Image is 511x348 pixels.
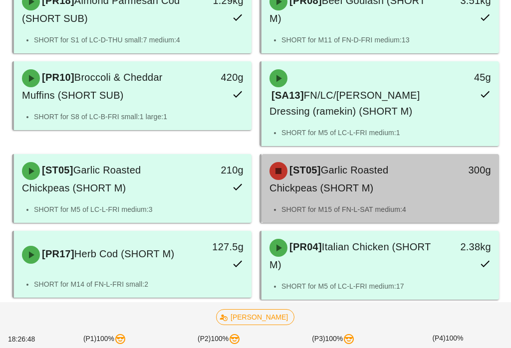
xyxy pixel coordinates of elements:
span: [ST05] [287,165,321,175]
span: [PR04] [287,241,322,252]
span: FN/LC/[PERSON_NAME] Dressing (ramekin) (SHORT M) [269,90,420,117]
span: Garlic Roasted Chickpeas (SHORT M) [269,165,388,193]
div: (P4) 100% [391,331,505,347]
div: 420g [197,69,244,85]
span: Herb Cod (SHORT M) [74,248,174,259]
div: 210g [197,162,244,178]
div: 127.5g [197,239,244,255]
li: SHORT for M11 of FN-D-FRI medium:13 [281,34,491,45]
div: 45g [445,69,491,85]
li: SHORT for S8 of LC-B-FRI small:1 large:1 [34,111,244,122]
div: (P1) 100% [47,331,162,347]
span: [PR17] [40,248,74,259]
span: [PR10] [40,72,74,83]
li: SHORT for S1 of LC-D-THU small:7 medium:4 [34,34,244,45]
div: 18:26:48 [6,332,47,347]
li: SHORT for M5 of LC-L-FRI medium:17 [281,281,491,292]
div: 2.38kg [445,239,491,255]
li: SHORT for M15 of FN-L-SAT medium:4 [281,204,491,215]
span: [ST05] [40,165,73,175]
div: (P3) 100% [276,331,391,347]
span: [PERSON_NAME] [223,310,288,325]
span: Italian Chicken (SHORT M) [269,241,431,270]
div: (P2) 100% [162,331,276,347]
li: SHORT for M5 of LC-L-FRI medium:3 [34,204,244,215]
span: Broccoli & Cheddar Muffins (SHORT SUB) [22,72,163,101]
li: SHORT for M5 of LC-L-FRI medium:1 [281,127,491,138]
div: 300g [445,162,491,178]
li: SHORT for M14 of FN-L-FRI small:2 [34,279,244,290]
span: Garlic Roasted Chickpeas (SHORT M) [22,165,141,193]
span: [SA13] [269,90,304,101]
